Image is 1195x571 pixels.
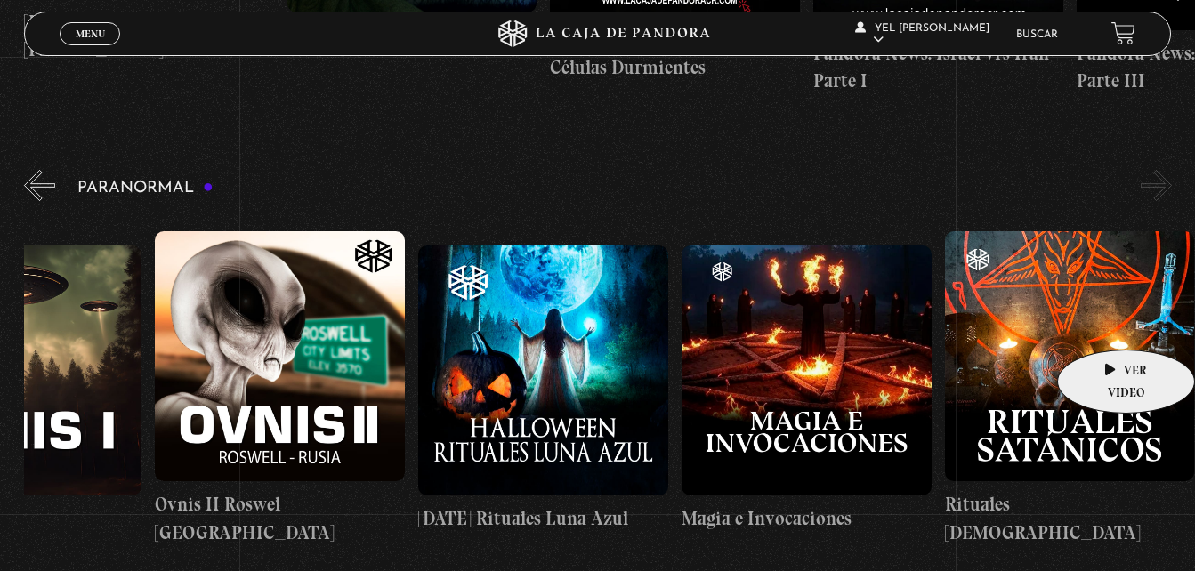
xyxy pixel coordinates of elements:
[24,8,274,64] h4: [PERSON_NAME] / [PERSON_NAME]
[77,180,214,197] h3: Paranormal
[1111,21,1135,45] a: View your shopping cart
[418,504,668,533] h4: [DATE] Rituales Luna Azul
[1016,29,1058,40] a: Buscar
[550,53,800,82] h4: Células Durmientes
[813,39,1063,95] h4: Pandora News: Israel vrs Irán Parte I
[945,214,1195,564] a: Rituales [DEMOGRAPHIC_DATA]
[69,44,111,56] span: Cerrar
[682,504,932,533] h4: Magia e Invocaciones
[855,23,989,45] span: Yel [PERSON_NAME]
[76,28,105,39] span: Menu
[945,490,1195,546] h4: Rituales [DEMOGRAPHIC_DATA]
[155,490,405,546] h4: Ovnis II Roswel [GEOGRAPHIC_DATA]
[155,214,405,564] a: Ovnis II Roswel [GEOGRAPHIC_DATA]
[1141,170,1172,201] button: Next
[682,214,932,564] a: Magia e Invocaciones
[418,214,668,564] a: [DATE] Rituales Luna Azul
[24,170,55,201] button: Previous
